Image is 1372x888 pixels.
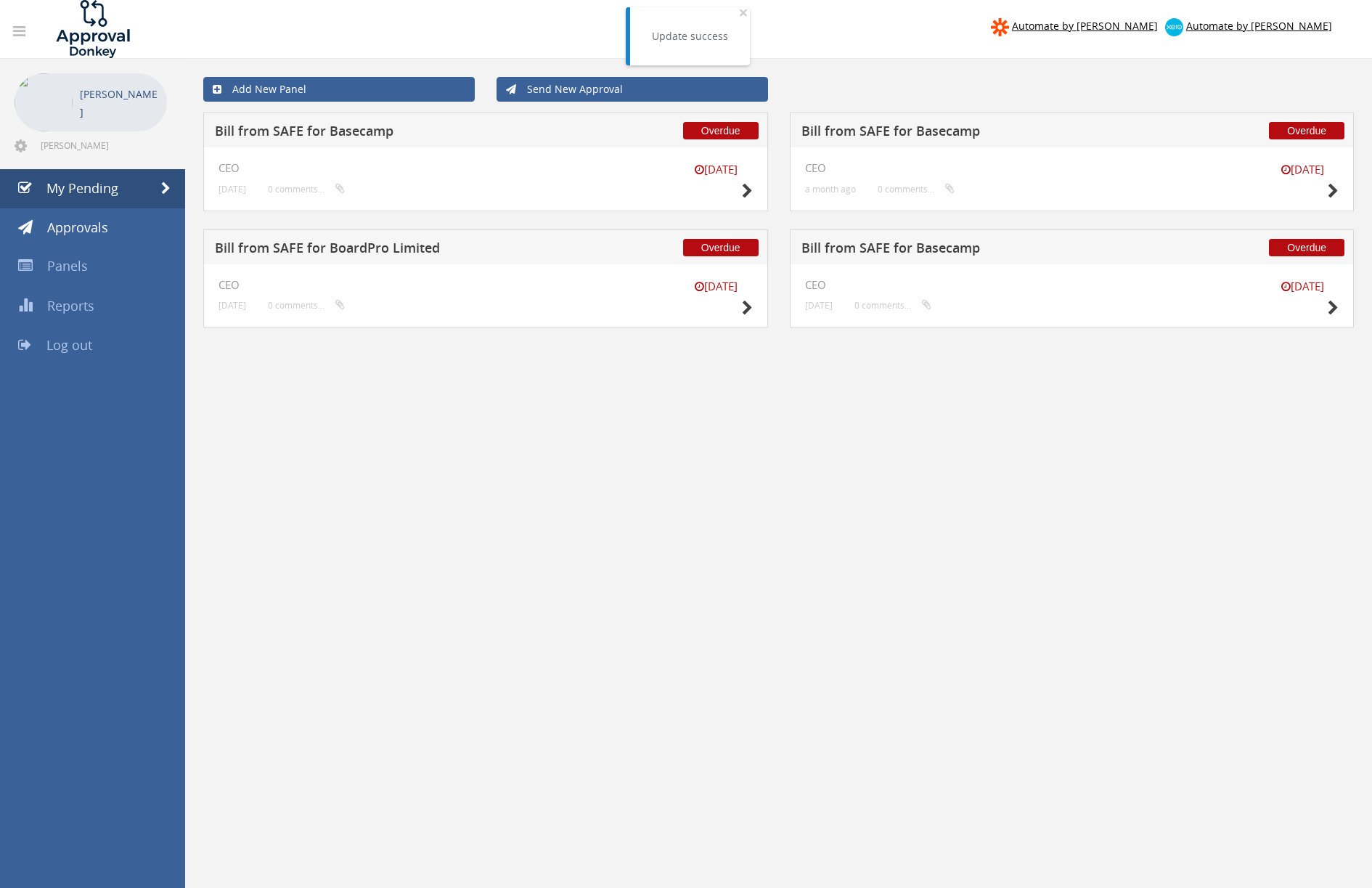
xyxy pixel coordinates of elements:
span: Overdue [1269,239,1344,256]
h5: Bill from SAFE for Basecamp [801,241,1180,259]
small: [DATE] [219,184,246,195]
small: 0 comments... [268,184,345,195]
a: Send New Approval [497,77,768,102]
h4: CEO [805,279,1339,291]
img: xero-logo.png [1165,18,1183,36]
span: [PERSON_NAME][EMAIL_ADDRESS][DOMAIN_NAME] [41,139,164,151]
img: zapier-logomark.png [991,18,1009,36]
span: Log out [46,336,92,354]
span: Automate by [PERSON_NAME] [1012,19,1158,33]
a: Add New Panel [203,77,475,102]
small: 0 comments... [854,300,931,311]
small: [DATE] [1266,162,1339,177]
small: [DATE] [1266,279,1339,294]
small: [DATE] [805,300,833,311]
h4: CEO [219,279,753,291]
small: [DATE] [680,162,753,177]
small: 0 comments... [878,184,955,195]
p: [PERSON_NAME] [80,85,160,121]
div: Update success [652,29,728,44]
small: [DATE] [219,300,246,311]
small: 0 comments... [268,300,345,311]
span: Automate by [PERSON_NAME] [1186,19,1332,33]
h5: Bill from SAFE for Basecamp [215,124,594,142]
h5: Bill from SAFE for BoardPro Limited [215,241,594,259]
h4: CEO [219,162,753,174]
span: Overdue [1269,122,1344,139]
span: Overdue [683,122,759,139]
span: My Pending [46,179,118,197]
h5: Bill from SAFE for Basecamp [801,124,1180,142]
span: Reports [47,297,94,314]
span: Approvals [47,219,108,236]
span: Overdue [683,239,759,256]
span: Panels [47,257,88,274]
span: × [739,2,748,23]
h4: CEO [805,162,1339,174]
small: [DATE] [680,279,753,294]
small: a month ago [805,184,856,195]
